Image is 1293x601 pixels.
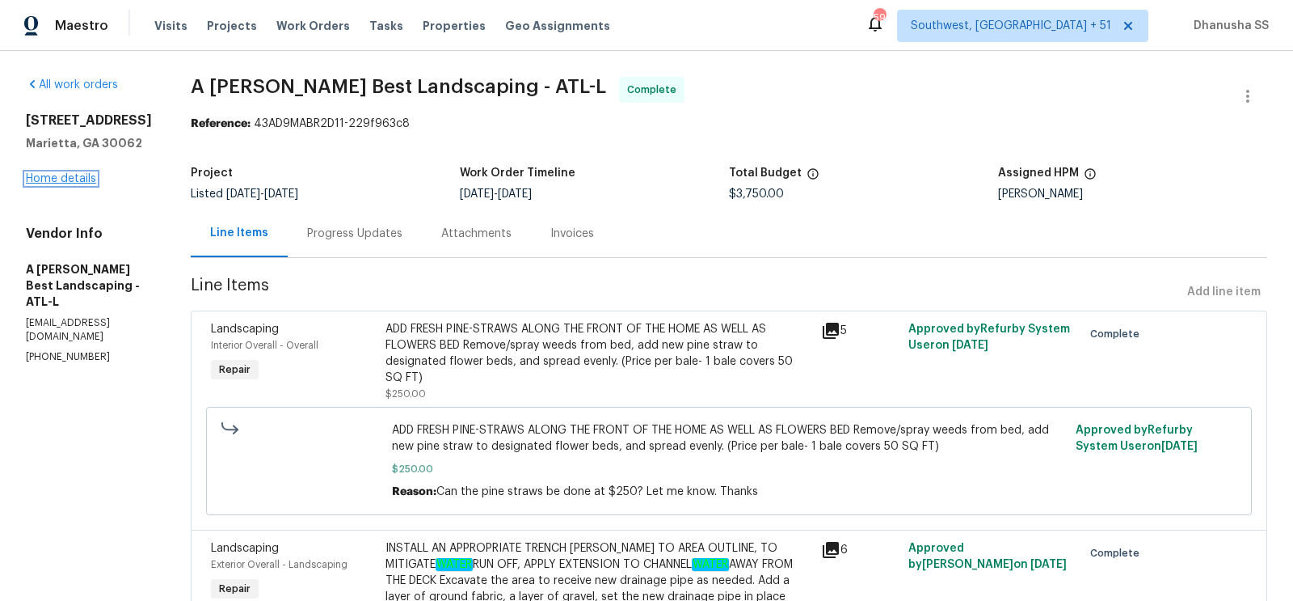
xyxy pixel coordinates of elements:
div: 43AD9MABR2D11-229f963c8 [191,116,1267,132]
span: [DATE] [264,188,298,200]
span: The total cost of line items that have been proposed by Opendoor. This sum includes line items th... [807,167,819,188]
span: Line Items [191,277,1181,307]
span: [DATE] [226,188,260,200]
p: [EMAIL_ADDRESS][DOMAIN_NAME] [26,316,152,344]
span: Maestro [55,18,108,34]
a: Home details [26,173,96,184]
span: Visits [154,18,187,34]
h5: Assigned HPM [998,167,1079,179]
em: WATER [436,558,473,571]
span: $3,750.00 [729,188,784,200]
span: $250.00 [392,461,1065,477]
span: Can the pine straws be done at $250? Let me know. Thanks [436,486,758,497]
span: Complete [1090,545,1146,561]
span: [DATE] [952,340,988,351]
span: [DATE] [498,188,532,200]
span: A [PERSON_NAME] Best Landscaping - ATL-L [191,77,606,96]
div: 5 [821,321,899,341]
div: Progress Updates [307,226,402,242]
span: Tasks [369,20,403,32]
span: Work Orders [276,18,350,34]
span: Landscaping [211,543,279,554]
span: Repair [213,581,257,597]
span: [DATE] [1030,559,1067,570]
span: Interior Overall - Overall [211,341,318,350]
h5: Work Order Timeline [460,167,575,179]
span: Complete [627,82,683,98]
span: Landscaping [211,324,279,335]
span: [DATE] [1161,441,1198,452]
h5: Total Budget [729,167,802,179]
h4: Vendor Info [26,226,152,242]
div: ADD FRESH PINE-STRAWS ALONG THE FRONT OF THE HOME AS WELL AS FLOWERS BED Remove/spray weeds from ... [385,321,811,386]
span: ADD FRESH PINE-STRAWS ALONG THE FRONT OF THE HOME AS WELL AS FLOWERS BED Remove/spray weeds from ... [392,422,1065,455]
span: Approved by Refurby System User on [1076,425,1198,452]
div: Attachments [441,226,512,242]
span: Approved by Refurby System User on [908,324,1070,351]
div: [PERSON_NAME] [998,188,1267,200]
a: All work orders [26,79,118,91]
span: Southwest, [GEOGRAPHIC_DATA] + 51 [911,18,1111,34]
em: WATER [692,558,729,571]
span: Reason: [392,486,436,497]
span: Listed [191,188,298,200]
span: Properties [423,18,486,34]
span: Repair [213,362,257,378]
span: The hpm assigned to this work order. [1084,167,1097,188]
div: Line Items [210,225,268,241]
span: - [226,188,298,200]
p: [PHONE_NUMBER] [26,350,152,364]
div: 597 [874,10,885,26]
span: Dhanusha SS [1187,18,1269,34]
b: Reference: [191,118,251,129]
span: [DATE] [460,188,494,200]
div: 6 [821,540,899,560]
span: Approved by [PERSON_NAME] on [908,543,1067,570]
span: Projects [207,18,257,34]
span: $250.00 [385,389,426,399]
span: Geo Assignments [505,18,610,34]
h5: A [PERSON_NAME] Best Landscaping - ATL-L [26,261,152,310]
h2: [STREET_ADDRESS] [26,112,152,129]
div: Invoices [550,226,594,242]
h5: Project [191,167,233,179]
span: - [460,188,532,200]
span: Exterior Overall - Landscaping [211,560,347,569]
span: Complete [1090,326,1146,342]
h5: Marietta, GA 30062 [26,135,152,151]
